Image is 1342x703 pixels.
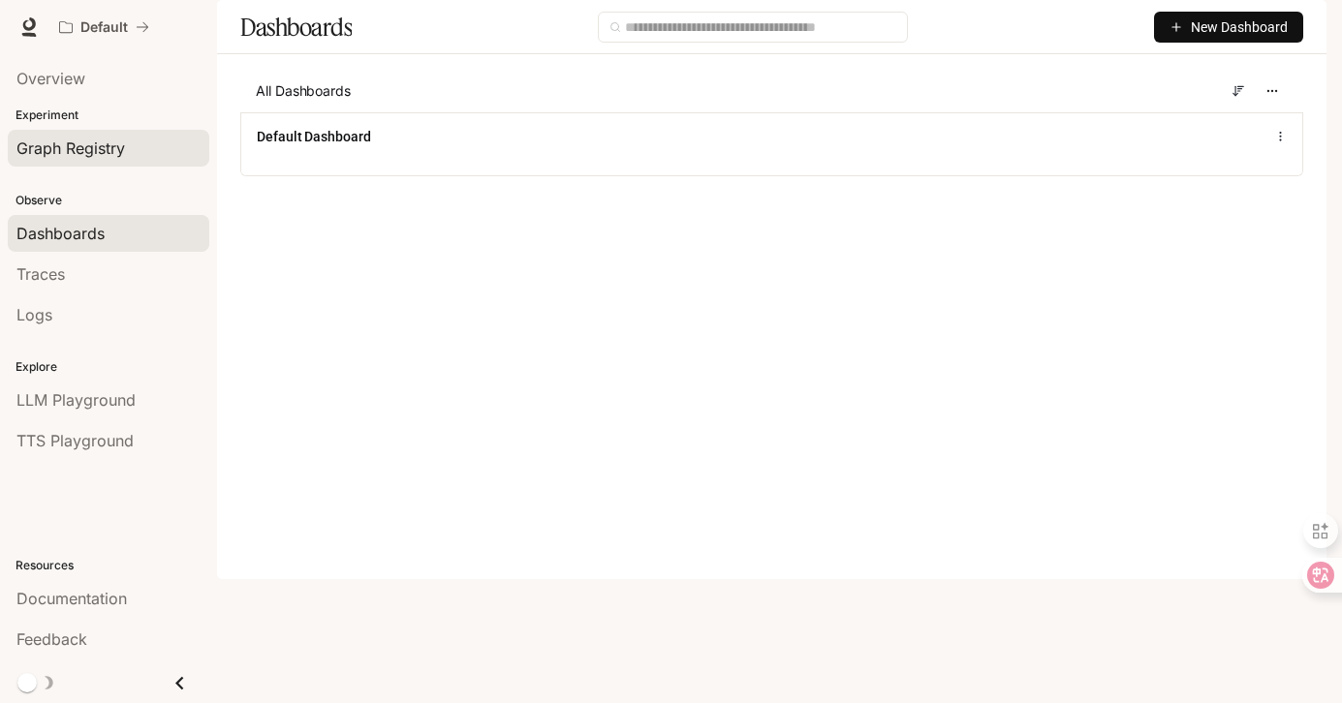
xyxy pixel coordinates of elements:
[1191,16,1288,38] span: New Dashboard
[240,8,352,46] h1: Dashboards
[80,19,128,36] p: Default
[1154,12,1303,43] button: New Dashboard
[256,81,351,101] span: All Dashboards
[257,127,371,146] a: Default Dashboard
[50,8,158,46] button: All workspaces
